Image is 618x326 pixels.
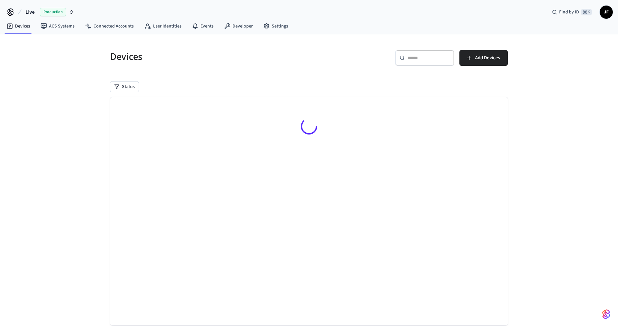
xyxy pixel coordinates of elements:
[258,20,293,32] a: Settings
[475,54,500,62] span: Add Devices
[600,6,612,18] span: JF
[26,8,35,16] span: Live
[602,309,610,319] img: SeamLogoGradient.69752ec5.svg
[139,20,187,32] a: User Identities
[187,20,219,32] a: Events
[219,20,258,32] a: Developer
[600,6,613,19] button: JF
[110,81,139,92] button: Status
[1,20,35,32] a: Devices
[110,50,305,63] h5: Devices
[459,50,508,66] button: Add Devices
[581,9,592,15] span: ⌘ K
[559,9,579,15] span: Find by ID
[40,8,66,16] span: Production
[80,20,139,32] a: Connected Accounts
[35,20,80,32] a: ACS Systems
[547,6,597,18] div: Find by ID⌘ K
